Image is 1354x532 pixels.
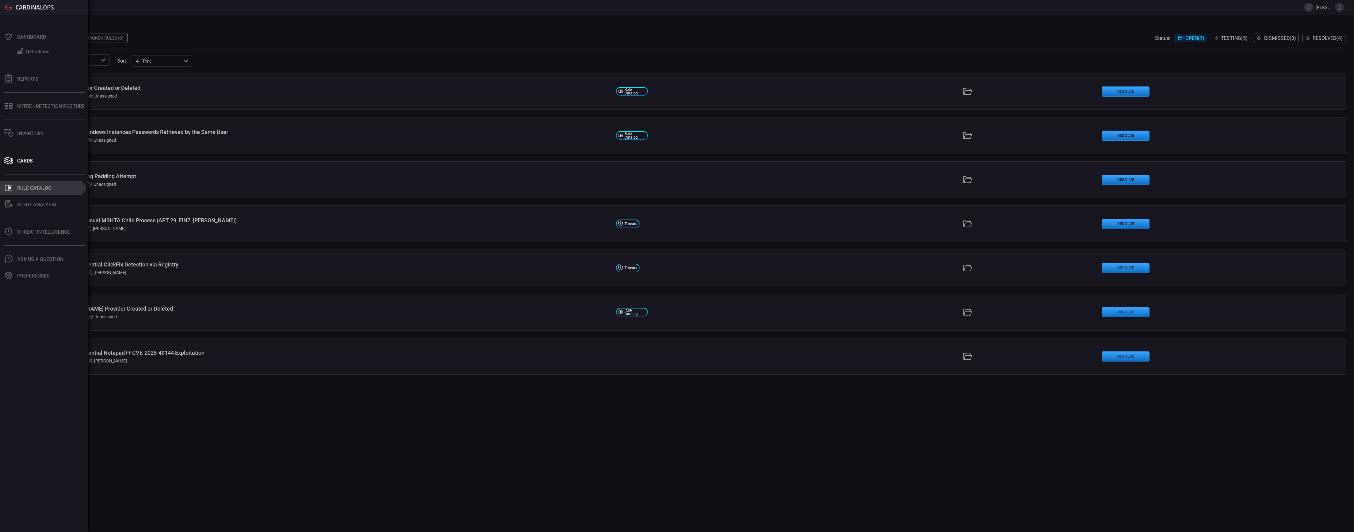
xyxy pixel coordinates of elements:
[17,76,38,82] div: Reports
[625,308,645,316] span: Rule Catalog
[625,222,637,226] span: Threats
[1175,34,1207,42] button: Open(7)
[87,182,116,187] div: Unassigned
[46,261,611,268] div: CrowdStrike - Potential ClickFix Detection via Registry
[1264,35,1296,41] span: Dismissed ( 0 )
[17,34,46,40] div: Dashboard
[46,350,611,356] div: CrowdStrike - Potential Notepad++ CVE-2025-49144 Exploitation
[17,273,50,279] div: Preferences
[88,314,117,319] div: Unassigned
[1185,35,1204,41] span: Open ( 7 )
[87,226,126,231] div: [PERSON_NAME]
[88,94,117,98] div: Unassigned
[1313,35,1343,41] span: Resolved ( 4 )
[17,185,52,191] div: Rule Catalog
[87,138,116,143] div: Unassigned
[46,173,611,179] div: AWS - Possible Log Padding Attempt
[46,217,611,224] div: CrowdStrike - Unusual MSHTA Child Process (APT 29, FIN7, Muddy Waters)
[1155,35,1170,41] span: Status:
[17,103,85,109] div: MITRE - Detection Posture
[46,129,611,135] div: AWS - Multiple Windows Instances Passwords Retrieved by the Same User
[1316,5,1333,10] span: [PERSON_NAME].[PERSON_NAME]
[1102,307,1149,317] button: Resolve
[17,229,70,235] div: Threat Intelligence
[1302,34,1345,42] button: Resolved(4)
[1102,131,1149,141] button: Resolve
[83,33,128,43] div: Broken Rules (0)
[99,56,108,64] button: Open
[1254,34,1299,42] button: Dismissed(0)
[1102,351,1149,362] button: Resolve
[17,202,56,208] div: ALERT ANALYSIS
[26,49,49,55] div: Detections
[625,88,645,95] span: Rule Catalog
[17,158,33,164] div: Cards
[17,256,63,262] div: Ask Us A Question
[1102,219,1149,229] button: Resolve
[1211,34,1250,42] button: Testing(5)
[625,132,645,139] span: Rule Catalog
[88,358,127,363] div: [PERSON_NAME]
[625,266,637,270] span: Threats
[1102,175,1149,185] button: Resolve
[46,85,611,91] div: AWS - EC2 Key Pair Created or Deleted
[46,305,611,312] div: AWS - SAML Provider Created or Deleted
[1221,35,1248,41] span: Testing ( 5 )
[135,58,182,64] div: Time
[117,58,126,64] label: sort
[17,131,44,136] div: Inventory
[87,270,126,275] div: [PERSON_NAME]
[1102,263,1149,273] button: Resolve
[1102,86,1149,97] button: Resolve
